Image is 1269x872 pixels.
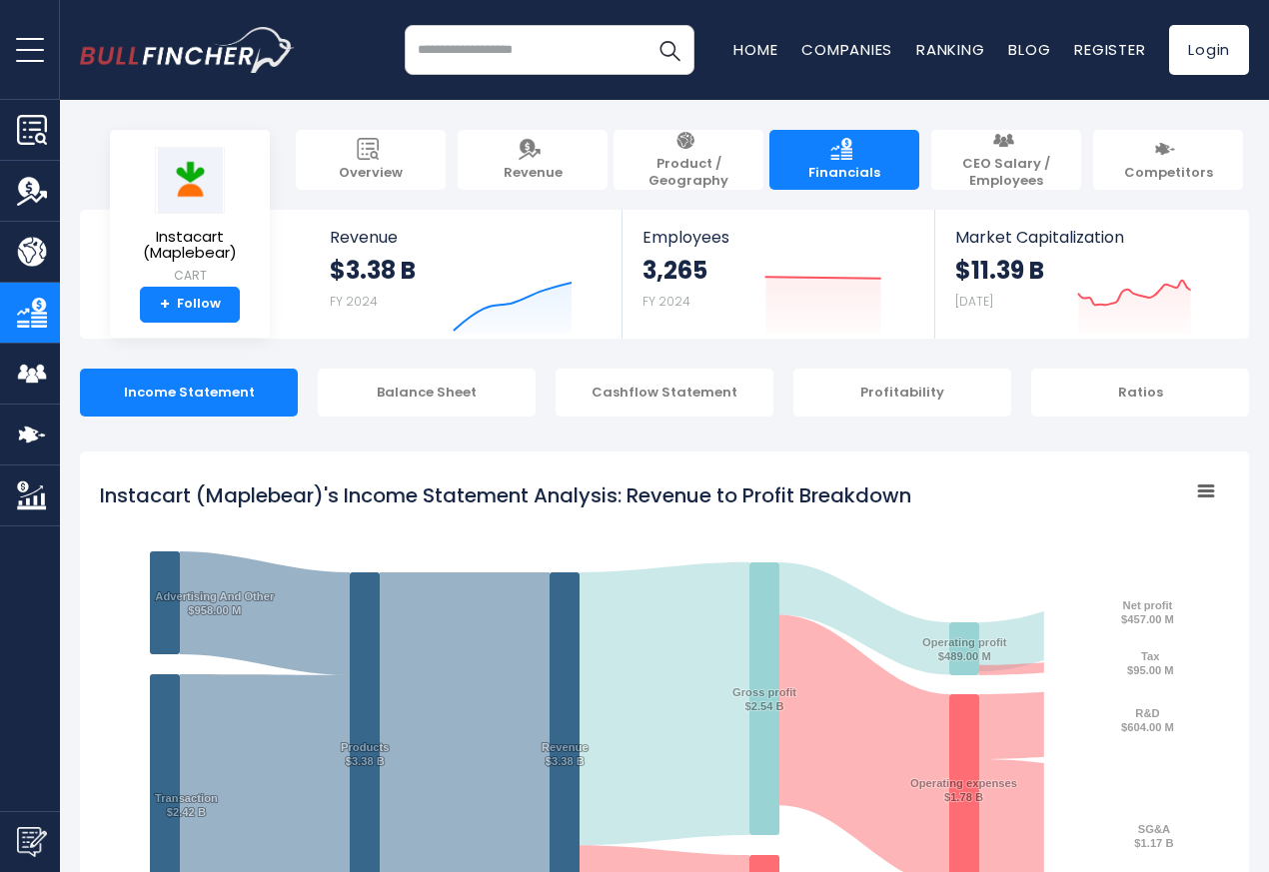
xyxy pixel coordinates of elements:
a: Companies [801,39,892,60]
a: Instacart (Maplebear) CART [125,146,255,287]
text: Gross profit $2.54 B [732,686,796,712]
text: Operating expenses $1.78 B [910,777,1017,803]
a: Home [733,39,777,60]
span: Market Capitalization [955,228,1227,247]
div: Cashflow Statement [556,369,773,417]
strong: + [160,296,170,314]
a: Login [1169,25,1249,75]
text: Operating profit $489.00 M [922,636,1007,662]
div: Profitability [793,369,1011,417]
a: Product / Geography [614,130,763,190]
strong: 3,265 [642,255,707,286]
button: Search [644,25,694,75]
span: Employees [642,228,913,247]
text: Revenue $3.38 B [542,741,589,767]
a: Competitors [1093,130,1243,190]
small: CART [126,267,254,285]
a: +Follow [140,287,240,323]
span: Competitors [1124,165,1213,182]
span: Instacart (Maplebear) [126,229,254,262]
text: Products $3.38 B [341,741,390,767]
small: FY 2024 [642,293,690,310]
small: [DATE] [955,293,993,310]
span: CEO Salary / Employees [941,156,1071,190]
span: Financials [808,165,880,182]
text: SG&A $1.17 B [1134,823,1173,849]
div: Income Statement [80,369,298,417]
a: Overview [296,130,446,190]
img: bullfincher logo [80,27,295,73]
a: Register [1074,39,1145,60]
a: Employees 3,265 FY 2024 [623,210,933,339]
a: Revenue [458,130,608,190]
span: Revenue [504,165,563,182]
small: FY 2024 [330,293,378,310]
span: Revenue [330,228,603,247]
text: Transaction $2.42 B [155,792,218,818]
text: Net profit $457.00 M [1121,599,1174,625]
a: Ranking [916,39,984,60]
span: Product / Geography [624,156,753,190]
a: Market Capitalization $11.39 B [DATE] [935,210,1247,339]
text: R&D $604.00 M [1121,707,1174,733]
div: Ratios [1031,369,1249,417]
a: Financials [769,130,919,190]
div: Balance Sheet [318,369,536,417]
text: Tax $95.00 M [1127,650,1174,676]
a: Revenue $3.38 B FY 2024 [310,210,623,339]
a: Go to homepage [80,27,295,73]
strong: $3.38 B [330,255,416,286]
span: Overview [339,165,403,182]
text: Advertising And Other $958.00 M [155,590,275,616]
a: Blog [1008,39,1050,60]
strong: $11.39 B [955,255,1044,286]
tspan: Instacart (Maplebear)'s Income Statement Analysis: Revenue to Profit Breakdown [100,481,911,509]
a: CEO Salary / Employees [931,130,1081,190]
